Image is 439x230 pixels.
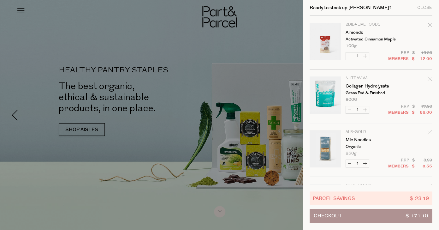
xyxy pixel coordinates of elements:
[428,76,432,84] div: Remove Collagen Hydrolysate
[353,52,361,60] input: QTY Almonds
[346,91,395,95] p: Grass Fed & Finished
[346,84,395,88] a: Collagen Hydrolysate
[346,130,395,134] p: Alb-Gold
[428,129,432,138] div: Remove Mie Noodles
[410,195,429,202] span: $ 23.19
[406,209,428,222] span: $ 171.10
[428,183,432,191] div: Remove Fusilli
[310,209,432,223] button: Checkout$ 171.10
[346,76,395,80] p: Nutraviva
[346,44,357,48] span: 100g
[310,5,391,10] h2: Ready to stock up [PERSON_NAME]?
[314,209,342,222] span: Checkout
[428,22,432,30] div: Remove Almonds
[346,145,395,149] p: Organic
[346,184,395,188] p: Girolomoni
[313,195,355,202] span: Parcel Savings
[346,98,357,102] span: 800G
[346,30,395,35] a: Almonds
[417,6,432,10] div: Close
[346,138,395,142] a: Mie Noodles
[353,106,361,113] input: QTY Collagen Hydrolysate
[346,151,357,155] span: 250g
[346,23,395,27] p: 2Die4 Live Foods
[346,37,395,41] p: Activated Cinnamon Maple
[353,160,361,167] input: QTY Mie Noodles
